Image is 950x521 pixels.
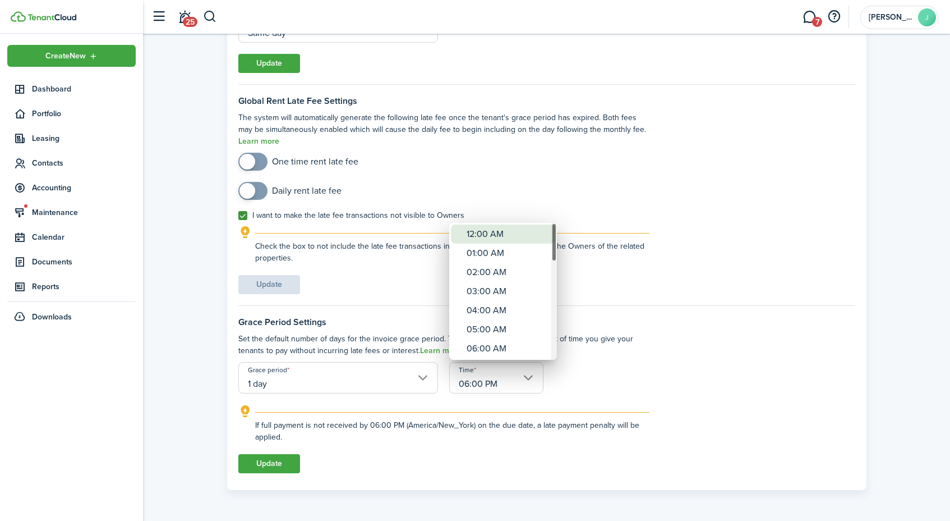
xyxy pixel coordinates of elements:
[467,339,548,358] div: 06:00 AM
[449,223,557,360] mbsc-wheel: Time
[467,263,548,282] div: 02:00 AM
[467,301,548,320] div: 04:00 AM
[467,282,548,301] div: 03:00 AM
[467,244,548,263] div: 01:00 AM
[467,320,548,339] div: 05:00 AM
[467,225,548,244] div: 12:00 AM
